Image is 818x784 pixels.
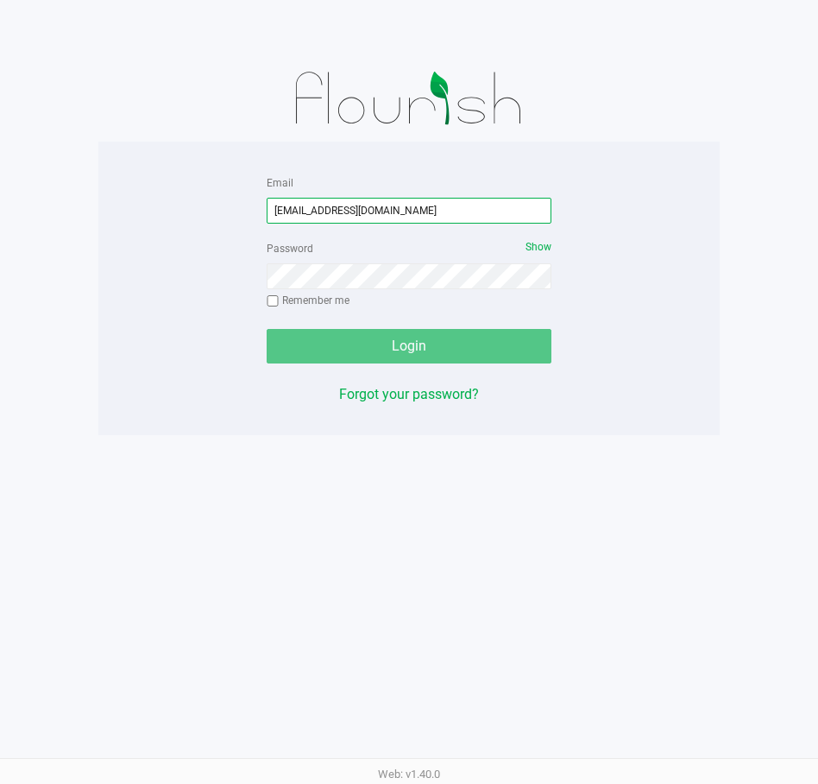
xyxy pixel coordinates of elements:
[339,384,479,405] button: Forgot your password?
[267,293,349,308] label: Remember me
[525,241,551,253] span: Show
[267,295,279,307] input: Remember me
[267,241,313,256] label: Password
[378,768,440,781] span: Web: v1.40.0
[267,175,293,191] label: Email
